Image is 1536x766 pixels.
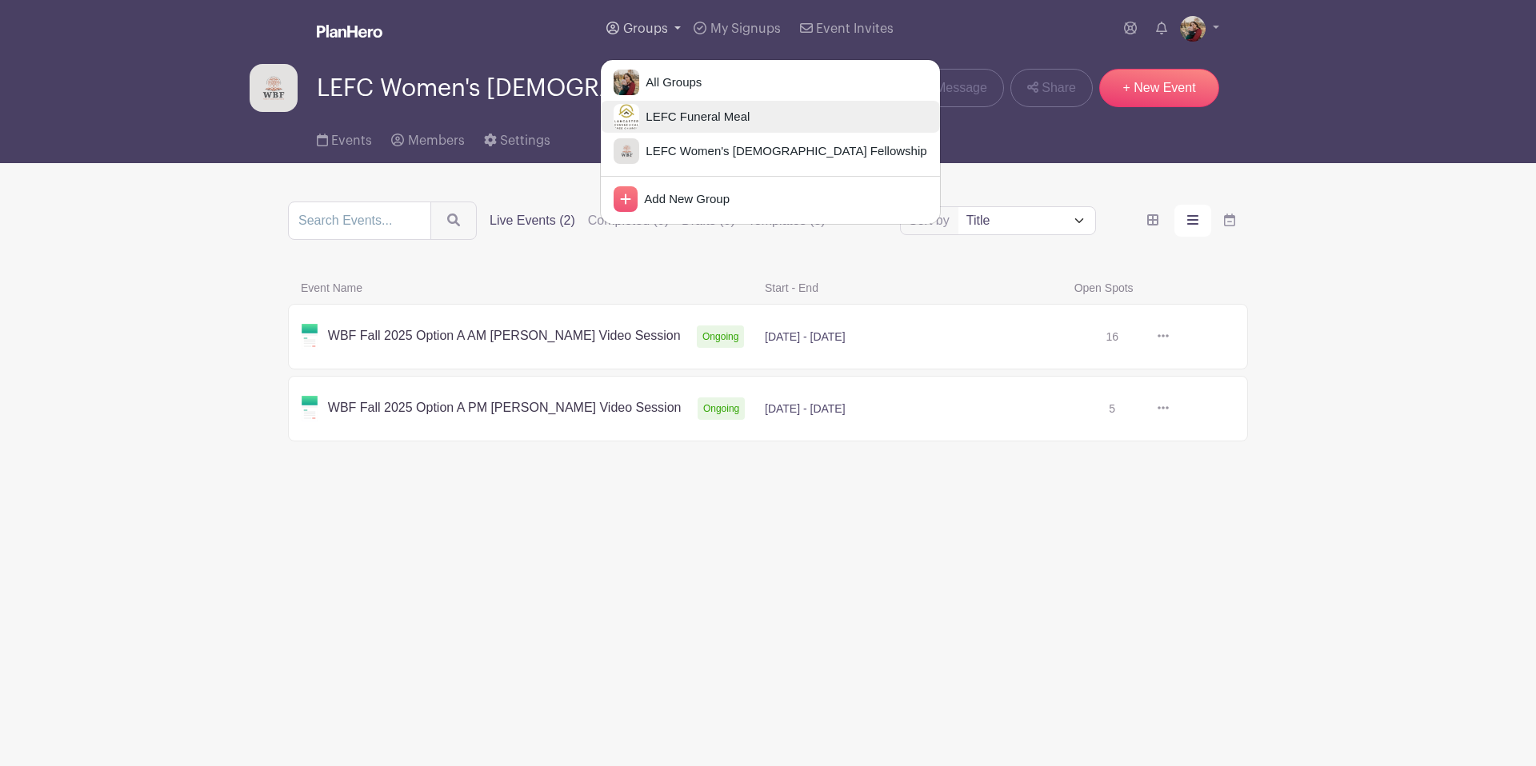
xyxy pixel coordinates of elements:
img: logo_white-6c42ec7e38ccf1d336a20a19083b03d10ae64f83f12c07503d8b9e83406b4c7d.svg [317,25,382,38]
span: Add New Group [638,190,730,209]
img: LEFC-Stacked-3-Co%201400%20Podcast.jpg [614,104,639,130]
a: All Groups [601,66,939,98]
div: Groups [600,59,940,225]
span: Message [935,78,987,98]
span: Members [408,134,465,147]
span: LEFC Funeral Meal [639,108,750,126]
a: Share [1010,69,1093,107]
span: Events [331,134,372,147]
img: 1FBAD658-73F6-4E4B-B59F-CB0C05CD4BD1.jpeg [1180,16,1206,42]
span: LEFC Women's [DEMOGRAPHIC_DATA] Fellowship [317,75,873,102]
span: My Signups [710,22,781,35]
div: order and view [1134,205,1248,237]
a: Message [902,69,1003,107]
span: Groups [623,22,668,35]
a: Events [317,112,372,163]
span: LEFC Women's [DEMOGRAPHIC_DATA] Fellowship [639,142,926,161]
span: Settings [500,134,550,147]
span: Event Invites [816,22,894,35]
span: Start - End [755,278,1065,297]
a: LEFC Funeral Meal [601,101,939,133]
a: Add New Group [601,183,939,215]
a: Settings [484,112,550,163]
span: All Groups [639,74,702,92]
a: LEFC Women's [DEMOGRAPHIC_DATA] Fellowship [601,135,939,167]
input: Search Events... [288,201,431,240]
div: filters [490,211,826,230]
label: Live Events (2) [490,211,575,230]
span: Share [1042,78,1076,98]
a: Members [391,112,464,163]
label: Completed (0) [588,211,669,230]
img: WBF%20LOGO.png [250,64,298,112]
img: WBF%20LOGO.png [614,138,639,164]
span: Event Name [291,278,755,297]
span: Open Spots [1065,278,1219,297]
img: 1FBAD658-73F6-4E4B-B59F-CB0C05CD4BD1.jpeg [614,70,639,95]
a: + New Event [1099,69,1219,107]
